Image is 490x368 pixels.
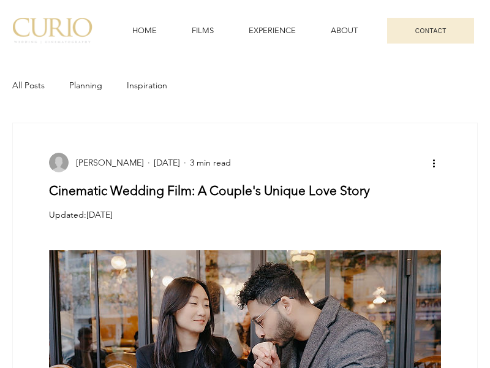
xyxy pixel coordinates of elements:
span: HOME [132,25,157,36]
a: Inspiration [127,80,167,92]
span: Nov 30, 2024 [86,209,113,220]
a: FILMS [176,19,228,42]
span: CONTACT [415,28,447,34]
span: Oct 1, 2024 [154,157,180,168]
nav: Blog [10,61,476,110]
p: Updated: [49,209,441,221]
a: HOME [117,19,171,42]
a: EXPERIENCE [234,19,311,42]
nav: Site [117,19,373,42]
span: ABOUT [331,25,358,36]
span: FILMS [192,25,214,36]
a: Planning [69,80,102,92]
a: ABOUT [316,19,373,42]
img: C_Logo.png [13,18,92,43]
span: 3 min read [190,157,231,168]
a: CONTACT [387,18,474,44]
a: All Posts [12,80,45,92]
button: More actions [426,155,441,170]
h1: Cinematic Wedding Film: A Couple's Unique Love Story [49,182,441,199]
span: EXPERIENCE [249,25,296,36]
